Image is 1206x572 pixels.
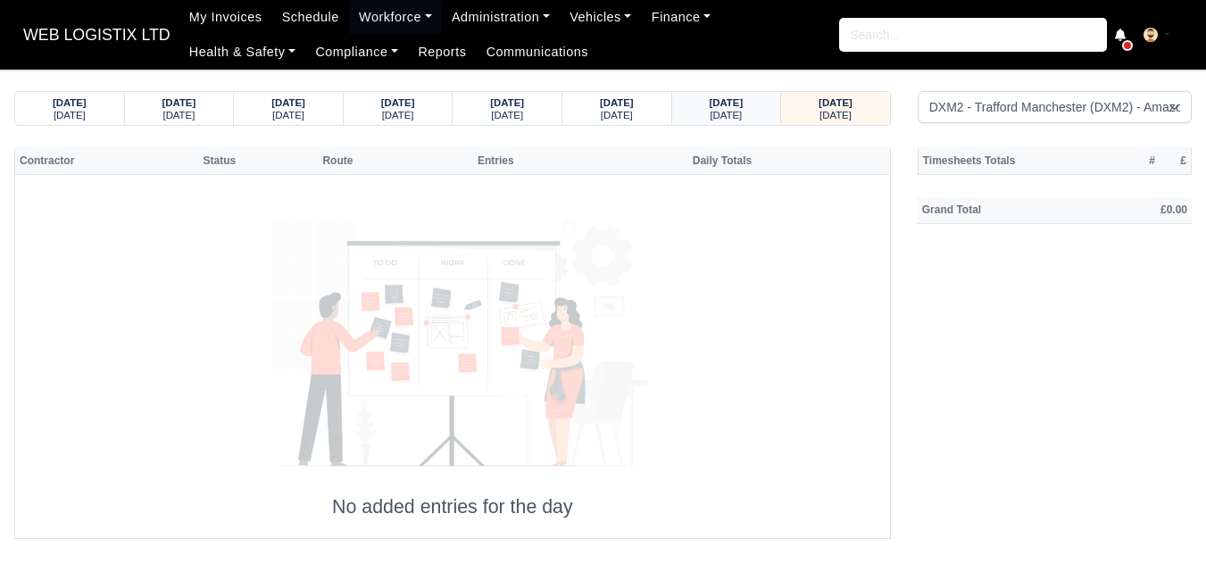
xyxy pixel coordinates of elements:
[305,35,408,70] a: Compliance
[819,110,852,120] small: [DATE]
[54,110,86,120] small: [DATE]
[710,97,744,108] strong: [DATE]
[918,197,1098,224] th: Grand Total
[162,110,195,120] small: [DATE]
[162,97,196,108] strong: [DATE]
[710,110,742,120] small: [DATE]
[53,97,87,108] strong: [DATE]
[382,110,414,120] small: [DATE]
[491,110,523,120] small: [DATE]
[1117,486,1206,572] iframe: Chat Widget
[20,496,886,519] h4: No added entries for the day
[601,110,633,120] small: [DATE]
[431,147,561,174] th: Entries
[408,35,476,70] a: Reports
[819,97,853,108] strong: [DATE]
[318,147,430,174] th: Route
[15,147,199,174] th: Contractor
[839,18,1107,52] input: Search...
[20,194,886,519] div: No added entries for the day
[561,147,756,174] th: Daily Totals
[600,97,634,108] strong: [DATE]
[381,97,415,108] strong: [DATE]
[179,35,306,70] a: Health & Safety
[199,147,319,174] th: Status
[1097,197,1192,224] th: £0.00
[477,35,599,70] a: Communications
[272,110,304,120] small: [DATE]
[1160,147,1192,174] th: £
[14,18,179,53] a: WEB LOGISTIX LTD
[490,97,524,108] strong: [DATE]
[918,147,1128,174] th: Timesheets Totals
[1128,147,1160,174] th: #
[14,17,179,53] span: WEB LOGISTIX LTD
[271,97,305,108] strong: [DATE]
